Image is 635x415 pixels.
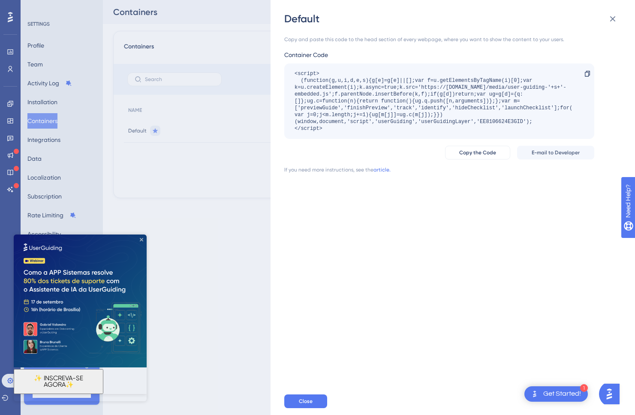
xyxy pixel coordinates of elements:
[284,50,594,60] div: Container Code
[459,149,496,156] span: Copy the Code
[580,384,588,392] div: 1
[599,381,625,407] iframe: UserGuiding AI Assistant Launcher
[517,146,594,159] button: E-mail to Developer
[532,149,580,156] span: E-mail to Developer
[284,394,327,408] button: Close
[543,389,581,399] div: Get Started!
[126,3,129,7] div: Close Preview
[299,398,313,405] span: Close
[20,2,54,12] span: Need Help?
[284,36,594,43] div: Copy and paste this code to the head section of every webpage, where you want to show the content...
[445,146,510,159] button: Copy the Code
[284,166,373,173] div: If you need more instructions, see the
[295,70,575,132] div: <script> (function(g,u,i,d,e,s){g[e]=g[e]||[];var f=u.getElementsByTagName(i)[0];var k=u.createEl...
[373,166,391,173] a: article.
[284,12,623,26] div: Default
[530,389,540,399] img: launcher-image-alternative-text
[524,386,588,402] div: Open Get Started! checklist, remaining modules: 1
